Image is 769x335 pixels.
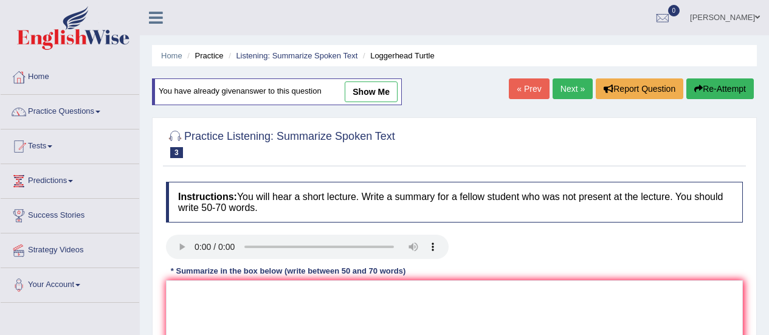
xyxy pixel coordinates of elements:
div: You have already given answer to this question [152,78,402,105]
li: Loggerhead Turtle [360,50,435,61]
a: Your Account [1,268,139,299]
a: « Prev [509,78,549,99]
h2: Practice Listening: Summarize Spoken Text [166,128,395,158]
a: Listening: Summarize Spoken Text [236,51,357,60]
a: Tests [1,130,139,160]
h4: You will hear a short lecture. Write a summary for a fellow student who was not present at the le... [166,182,743,223]
button: Re-Attempt [686,78,754,99]
a: Predictions [1,164,139,195]
div: * Summarize in the box below (write between 50 and 70 words) [166,265,410,277]
a: show me [345,81,398,102]
a: Home [1,60,139,91]
span: 3 [170,147,183,158]
span: 0 [668,5,680,16]
button: Report Question [596,78,683,99]
a: Practice Questions [1,95,139,125]
a: Home [161,51,182,60]
a: Next » [553,78,593,99]
li: Practice [184,50,223,61]
b: Instructions: [178,192,237,202]
a: Success Stories [1,199,139,229]
a: Strategy Videos [1,233,139,264]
